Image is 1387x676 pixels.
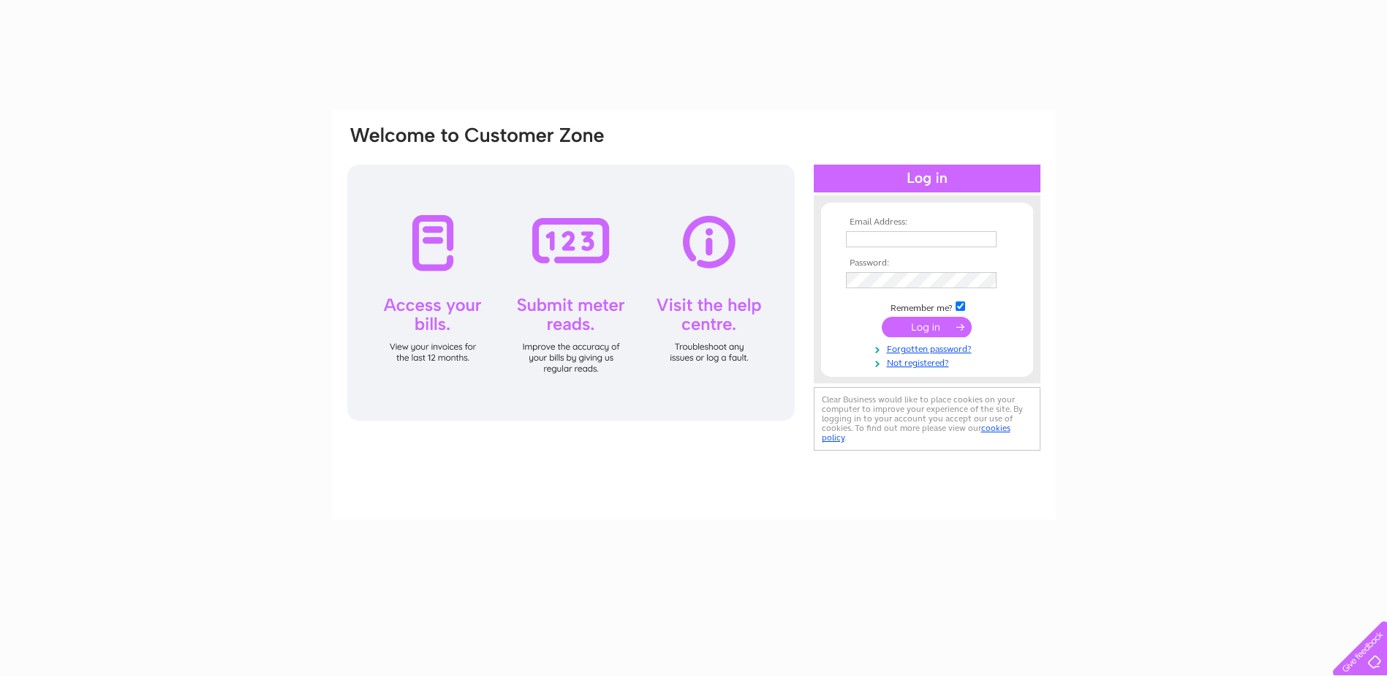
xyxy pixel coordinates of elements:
[842,299,1012,314] td: Remember me?
[842,258,1012,268] th: Password:
[842,217,1012,228] th: Email Address:
[846,355,1012,369] a: Not registered?
[822,423,1010,443] a: cookies policy
[814,387,1040,451] div: Clear Business would like to place cookies on your computer to improve your experience of the sit...
[846,341,1012,355] a: Forgotten password?
[882,317,972,337] input: Submit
